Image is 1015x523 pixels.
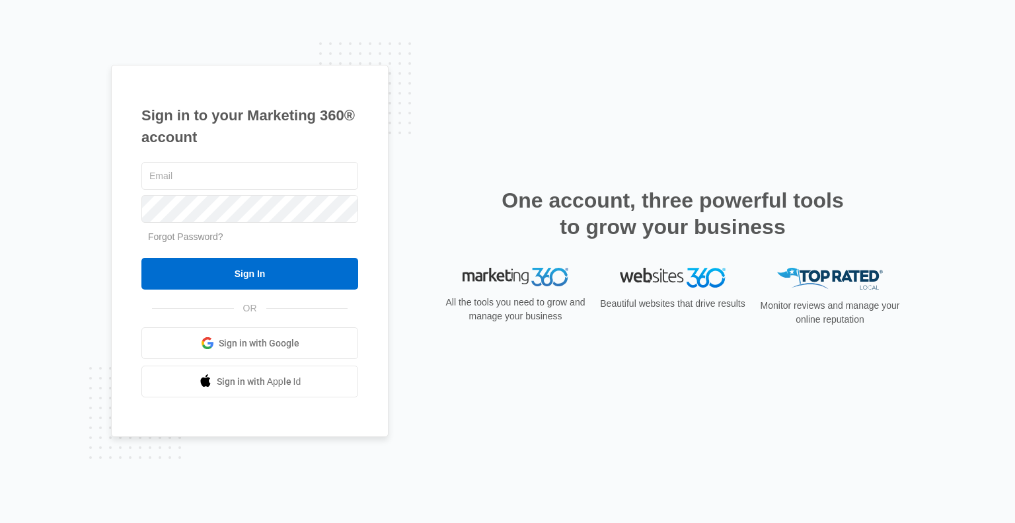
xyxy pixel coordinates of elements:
[756,299,904,327] p: Monitor reviews and manage your online reputation
[141,104,358,148] h1: Sign in to your Marketing 360® account
[498,187,848,240] h2: One account, three powerful tools to grow your business
[148,231,223,242] a: Forgot Password?
[620,268,726,287] img: Websites 360
[141,327,358,359] a: Sign in with Google
[217,375,301,389] span: Sign in with Apple Id
[777,268,883,290] img: Top Rated Local
[463,268,568,286] img: Marketing 360
[141,162,358,190] input: Email
[441,296,589,323] p: All the tools you need to grow and manage your business
[219,337,299,350] span: Sign in with Google
[599,297,747,311] p: Beautiful websites that drive results
[141,258,358,290] input: Sign In
[234,302,266,315] span: OR
[141,366,358,397] a: Sign in with Apple Id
